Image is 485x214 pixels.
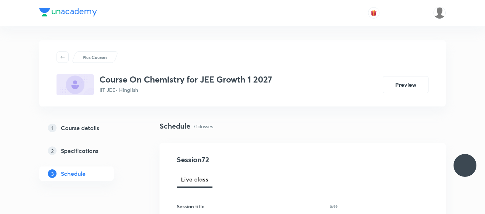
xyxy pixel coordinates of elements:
p: IIT JEE • Hinglish [99,86,272,94]
img: Company Logo [39,8,97,16]
h5: Schedule [61,169,85,178]
h4: Schedule [160,121,190,131]
p: Plus Courses [83,54,107,60]
img: avatar [371,10,377,16]
a: 2Specifications [39,144,137,158]
h4: Session 72 [177,154,307,165]
h3: Course On Chemistry for JEE Growth 1 2027 [99,74,272,85]
h5: Specifications [61,146,98,155]
h5: Course details [61,124,99,132]
img: 8CDC1E97-E3E1-4700-A4F8-0C642DE3604F_plus.png [57,74,94,95]
p: 1 [48,124,57,132]
img: ttu [461,161,469,170]
p: 2 [48,146,57,155]
span: Live class [181,175,208,184]
p: 71 classes [193,123,213,130]
img: aadi Shukla [433,7,446,19]
a: Company Logo [39,8,97,18]
button: Preview [383,76,428,93]
button: avatar [368,7,379,19]
a: 1Course details [39,121,137,135]
p: 3 [48,169,57,178]
h6: Session title [177,203,205,210]
p: 0/99 [330,205,338,208]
